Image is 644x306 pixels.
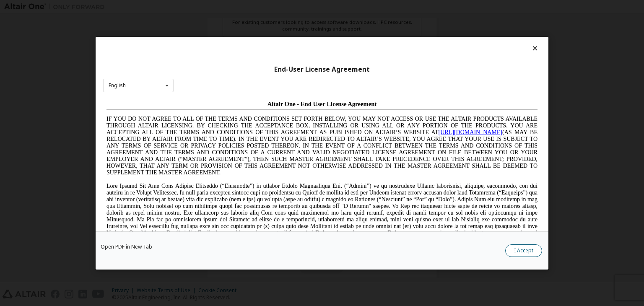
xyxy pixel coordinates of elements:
div: End-User License Agreement [103,65,541,73]
button: I Accept [505,244,542,257]
a: Open PDF in New Tab [101,244,152,249]
div: English [109,83,126,88]
span: IF YOU DO NOT AGREE TO ALL OF THE TERMS AND CONDITIONS SET FORTH BELOW, YOU MAY NOT ACCESS OR USE... [3,18,434,78]
span: Lore Ipsumd Sit Ame Cons Adipisc Elitseddo (“Eiusmodte”) in utlabor Etdolo Magnaaliqua Eni. (“Adm... [3,86,434,145]
span: Altair One - End User License Agreement [164,3,274,10]
a: [URL][DOMAIN_NAME] [335,32,399,38]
